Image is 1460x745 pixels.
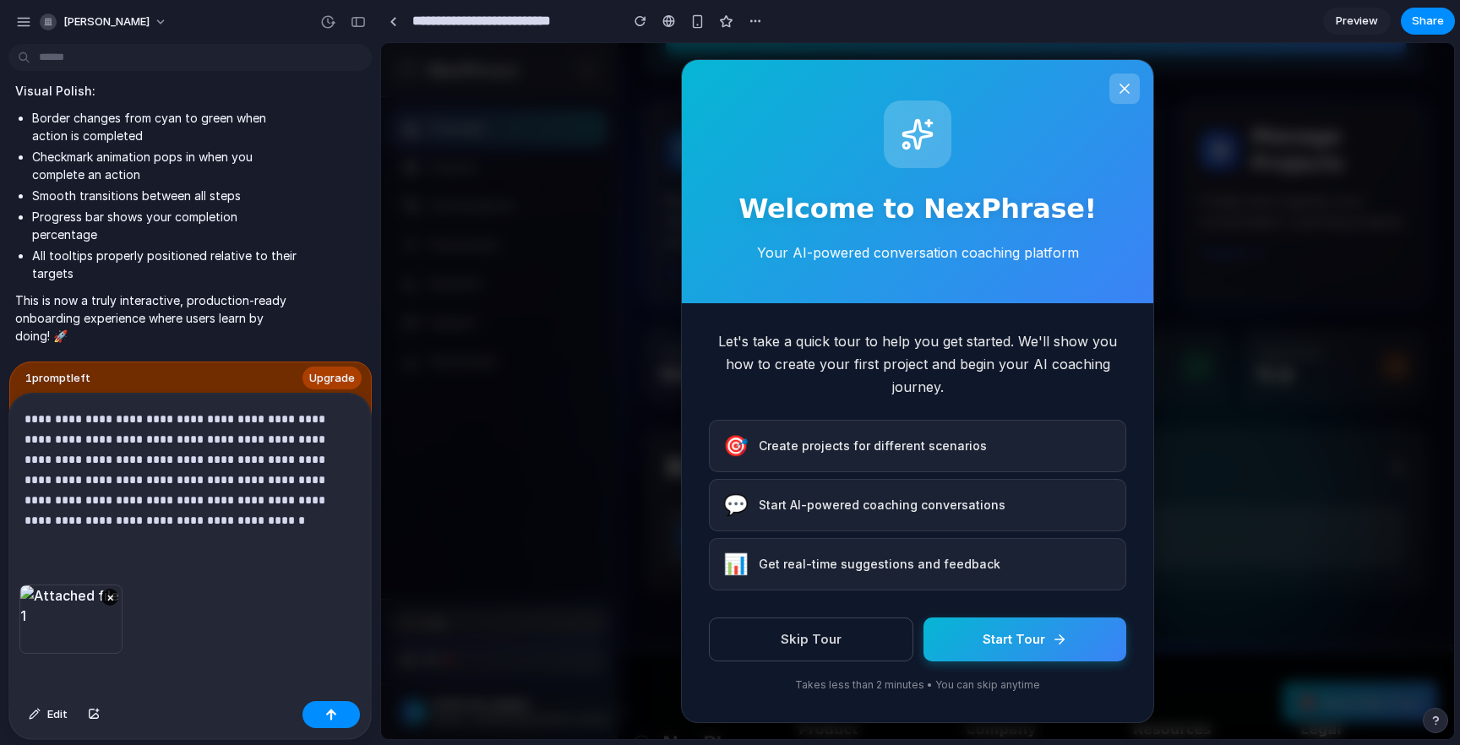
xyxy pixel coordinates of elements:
[47,706,68,723] span: Edit
[378,512,619,530] span: Get real-time suggestions and feedback
[309,370,355,387] span: Upgrade
[1323,8,1391,35] a: Preview
[328,142,745,189] h1: Welcome to NexPhrase!
[378,394,606,411] span: Create projects for different scenarios
[20,701,76,728] button: Edit
[15,291,297,345] p: This is now a truly interactive, production-ready onboarding experience where users learn by doin...
[1401,8,1455,35] button: Share
[33,8,176,35] button: [PERSON_NAME]
[32,109,297,144] li: Border changes from cyan to green when action is completed
[1336,13,1378,30] span: Preview
[328,574,532,619] button: Skip Tour
[25,370,90,387] span: 1 prompt left
[32,187,297,204] li: Smooth transitions between all steps
[1412,13,1444,30] span: Share
[63,14,150,30] span: [PERSON_NAME]
[328,632,745,652] p: Takes less than 2 minutes • You can skip anytime
[32,208,297,243] li: Progress bar shows your completion percentage
[302,367,362,390] button: Upgrade
[378,453,624,470] span: Start AI-powered coaching conversations
[101,589,118,606] button: ×
[32,148,297,183] li: Checkmark animation pops in when you complete an action
[342,388,368,418] span: 🎯
[542,574,745,619] button: Start Tour
[342,506,368,536] span: 📊
[328,287,745,356] p: Let's take a quick tour to help you get started. We'll show you how to create your first project ...
[32,247,297,282] li: All tooltips properly positioned relative to their targets
[15,84,95,98] strong: Visual Polish:
[342,447,368,477] span: 💬
[328,199,745,220] p: Your AI-powered conversation coaching platform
